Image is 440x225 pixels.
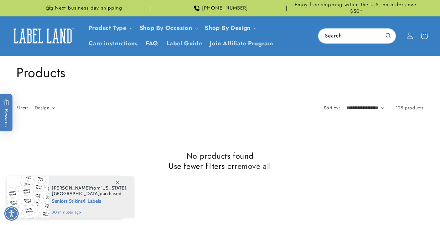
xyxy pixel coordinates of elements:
span: from , purchased [52,185,128,196]
h1: Products [16,64,424,81]
a: Care instructions [85,36,142,51]
span: Care instructions [89,40,138,47]
a: Label Guide [162,36,206,51]
span: Label Guide [166,40,202,47]
span: [GEOGRAPHIC_DATA] [52,191,100,196]
a: Join Affiliate Program [206,36,277,51]
h2: Filter: [16,104,28,111]
span: [PERSON_NAME] [52,185,90,191]
h2: No products found Use fewer filters or [16,151,424,171]
span: Enjoy free shipping within the U.S. on orders over $50* [290,2,424,14]
a: Label Land [8,23,78,49]
span: Join Affiliate Program [210,40,273,47]
summary: Shop By Design [201,20,259,36]
summary: Shop By Occasion [136,20,201,36]
summary: Design (0 selected) [35,104,55,111]
div: Accessibility Menu [4,206,19,221]
span: Shop By Occasion [139,24,192,32]
iframe: Gorgias live chat messenger [374,197,433,218]
button: Search [381,29,396,43]
a: FAQ [142,36,162,51]
a: Product Type [89,24,127,32]
span: Design [35,104,49,111]
span: Rewards [3,99,10,126]
span: 198 products [396,104,424,111]
img: Label Land [10,26,75,46]
span: [PHONE_NUMBER] [202,5,248,11]
span: [US_STATE] [100,185,126,191]
span: FAQ [146,40,158,47]
span: Next business day shipping [55,5,122,11]
a: Shop By Design [205,24,250,32]
summary: Product Type [85,20,136,36]
label: Sort by: [324,104,340,111]
a: remove all [235,161,271,171]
